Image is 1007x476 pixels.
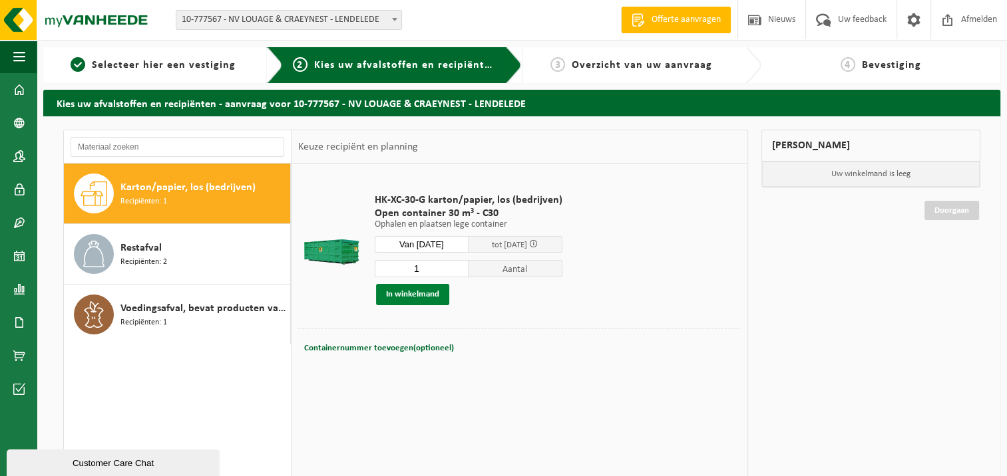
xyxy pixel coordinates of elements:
[314,60,497,70] span: Kies uw afvalstoffen en recipiënten
[492,241,527,249] span: tot [DATE]
[304,344,454,352] span: Containernummer toevoegen(optioneel)
[376,284,449,305] button: In winkelmand
[176,10,402,30] span: 10-777567 - NV LOUAGE & CRAEYNEST - LENDELEDE
[924,201,979,220] a: Doorgaan
[375,207,562,220] span: Open container 30 m³ - C30
[120,179,256,195] span: Karton/papier, los (bedrijven)
[120,195,167,208] span: Recipiënten: 1
[120,300,287,316] span: Voedingsafval, bevat producten van dierlijke oorsprong, gemengde verpakking (exclusief glas), cat...
[621,7,731,33] a: Offerte aanvragen
[550,57,565,72] span: 3
[64,285,291,344] button: Voedingsafval, bevat producten van dierlijke oorsprong, gemengde verpakking (exclusief glas), cat...
[71,137,284,157] input: Materiaal zoeken
[469,260,562,277] span: Aantal
[648,13,724,27] span: Offerte aanvragen
[92,60,236,70] span: Selecteer hier een vestiging
[176,11,401,29] span: 10-777567 - NV LOUAGE & CRAEYNEST - LENDELEDE
[762,162,980,187] p: Uw winkelmand is leeg
[292,130,425,164] div: Keuze recipiënt en planning
[50,57,256,73] a: 1Selecteer hier een vestiging
[572,60,712,70] span: Overzicht van uw aanvraag
[862,60,921,70] span: Bevestiging
[303,339,455,358] button: Containernummer toevoegen(optioneel)
[841,57,855,72] span: 4
[64,224,291,285] button: Restafval Recipiënten: 2
[43,90,1000,116] h2: Kies uw afvalstoffen en recipiënten - aanvraag voor 10-777567 - NV LOUAGE & CRAEYNEST - LENDELEDE
[761,130,981,162] div: [PERSON_NAME]
[375,220,562,229] p: Ophalen en plaatsen lege container
[120,256,167,269] span: Recipiënten: 2
[120,240,162,256] span: Restafval
[120,316,167,329] span: Recipiënten: 1
[7,447,222,476] iframe: chat widget
[64,164,291,224] button: Karton/papier, los (bedrijven) Recipiënten: 1
[71,57,85,72] span: 1
[293,57,307,72] span: 2
[375,193,562,207] span: HK-XC-30-G karton/papier, los (bedrijven)
[375,236,469,253] input: Selecteer datum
